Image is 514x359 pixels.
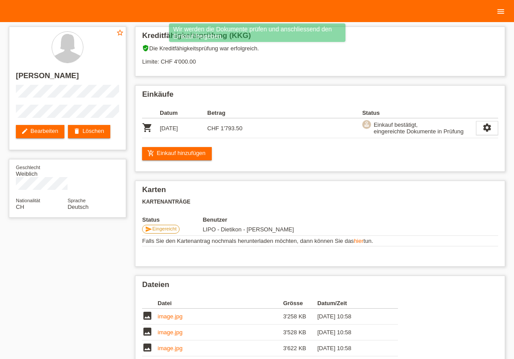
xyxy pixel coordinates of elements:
[207,108,255,118] th: Betrag
[207,118,255,138] td: CHF 1'793.50
[16,125,64,138] a: editBearbeiten
[158,298,283,309] th: Datei
[142,342,153,353] i: image
[145,226,152,233] i: send
[142,216,203,223] th: Status
[142,310,153,321] i: image
[283,325,318,340] td: 3'528 KB
[317,340,386,356] td: [DATE] 10:58
[142,45,498,72] div: Die Kreditfähigkeitsprüfung war erfolgreich. Limite: CHF 4'000.00
[160,108,207,118] th: Datum
[317,325,386,340] td: [DATE] 10:58
[142,90,498,103] h2: Einkäufe
[16,198,40,203] span: Nationalität
[362,108,476,118] th: Status
[142,122,153,133] i: POSP00027214
[158,345,182,351] a: image.jpg
[21,128,28,135] i: edit
[142,326,153,337] i: image
[203,216,345,223] th: Benutzer
[16,164,68,177] div: Weiblich
[203,226,294,233] span: 08.09.2025
[152,226,176,231] span: Eingereicht
[158,313,182,320] a: image.jpg
[68,125,110,138] a: deleteLöschen
[371,120,464,136] div: Einkauf bestätigt, eingereichte Dokumente in Prüfung
[283,309,318,325] td: 3'258 KB
[142,236,498,246] td: Falls Sie den Kartenantrag nochmals herunterladen möchten, dann können Sie das tun.
[317,309,386,325] td: [DATE] 10:58
[147,150,154,157] i: add_shopping_cart
[354,238,364,244] a: hier
[158,329,182,336] a: image.jpg
[68,198,86,203] span: Sprache
[169,23,345,42] div: Wir werden die Dokumente prüfen und anschliessend den Einkauf freigeben.
[317,298,386,309] th: Datum/Zeit
[496,7,505,16] i: menu
[142,147,212,160] a: add_shopping_cartEinkauf hinzufügen
[16,204,24,210] span: Schweiz
[283,298,318,309] th: Grösse
[142,185,498,199] h2: Karten
[492,8,510,14] a: menu
[68,204,89,210] span: Deutsch
[142,199,498,205] h3: Kartenanträge
[482,123,492,132] i: settings
[364,121,370,127] i: approval
[73,128,80,135] i: delete
[142,45,149,52] i: verified_user
[142,280,498,294] h2: Dateien
[16,165,40,170] span: Geschlecht
[16,72,119,85] h2: [PERSON_NAME]
[160,118,207,138] td: [DATE]
[283,340,318,356] td: 3'622 KB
